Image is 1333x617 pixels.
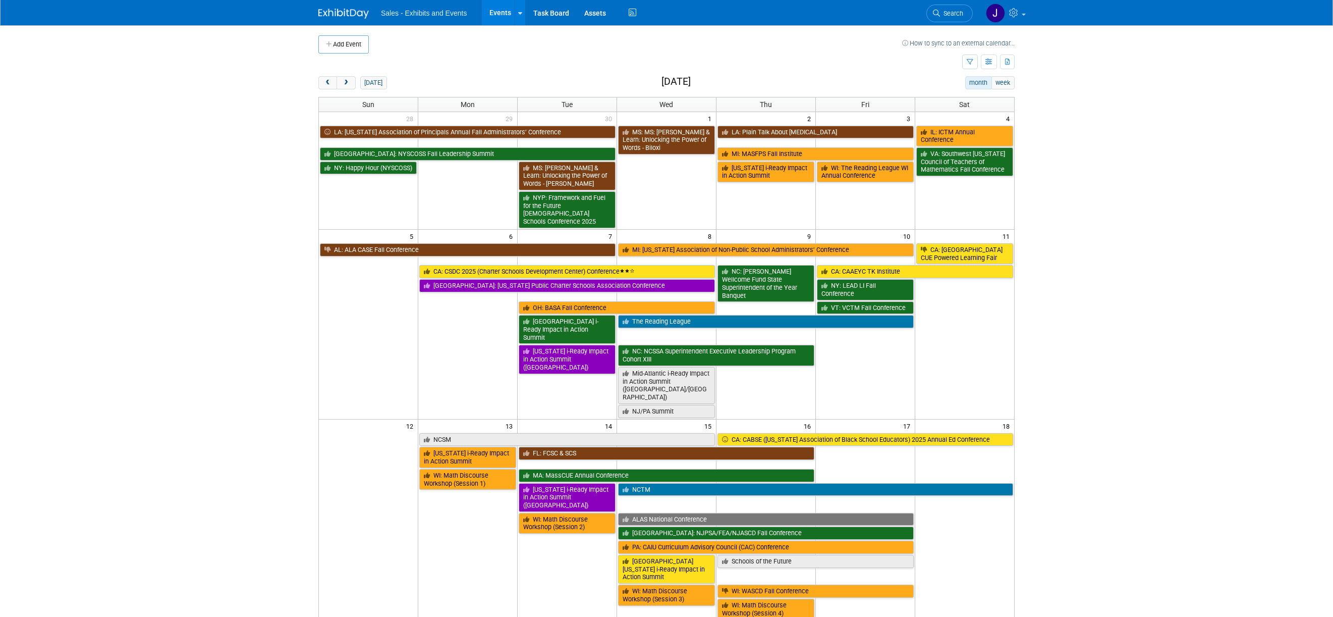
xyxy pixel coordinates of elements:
[419,469,516,490] a: WI: Math Discourse Workshop (Session 1)
[618,483,1013,496] a: NCTM
[817,265,1013,278] a: CA: CAAEYC TK Institute
[519,483,616,512] a: [US_STATE] i-Ready Impact in Action Summit ([GEOGRAPHIC_DATA])
[419,265,715,278] a: CA: CSDC 2025 (Charter Schools Development Center) Conference
[916,126,1013,146] a: IL: ICTM Annual Conference
[717,555,914,568] a: Schools of the Future
[916,147,1013,176] a: VA: Southwest [US_STATE] Council of Teachers of Mathematics Fall Conference
[717,585,914,598] a: WI: WASCD Fall Conference
[717,126,914,139] a: LA: Plain Talk About [MEDICAL_DATA]
[405,112,418,125] span: 28
[906,112,915,125] span: 3
[991,76,1015,89] button: week
[717,265,814,302] a: NC: [PERSON_NAME] Wellcome Fund State Superintendent of the Year Banquet
[1002,230,1014,242] span: 11
[817,279,914,300] a: NY: LEAD LI Fall Conference
[360,76,387,89] button: [DATE]
[659,100,673,109] span: Wed
[505,420,517,432] span: 13
[707,112,716,125] span: 1
[409,230,418,242] span: 5
[604,112,617,125] span: 30
[959,100,970,109] span: Sat
[419,433,715,446] a: NCSM
[562,100,573,109] span: Tue
[419,279,715,292] a: [GEOGRAPHIC_DATA]: [US_STATE] Public Charter Schools Association Conference
[519,301,715,315] a: OH: BASA Fall Conference
[381,9,467,17] span: Sales - Exhibits and Events
[618,243,914,256] a: MI: [US_STATE] Association of Non-Public School Administrators’ Conference
[1005,112,1014,125] span: 4
[519,191,616,228] a: NYP: Framework and Fuel for the Future [DEMOGRAPHIC_DATA] Schools Conference 2025
[618,555,715,584] a: [GEOGRAPHIC_DATA][US_STATE] i-Ready Impact in Action Summit
[717,162,814,182] a: [US_STATE] i-Ready Impact in Action Summit
[618,405,715,418] a: NJ/PA Summit
[1002,420,1014,432] span: 18
[703,420,716,432] span: 15
[405,420,418,432] span: 12
[519,513,616,534] a: WI: Math Discourse Workshop (Session 2)
[965,76,992,89] button: month
[519,447,814,460] a: FL: FCSC & SCS
[940,10,963,17] span: Search
[806,112,815,125] span: 2
[519,162,616,190] a: MS: [PERSON_NAME] & Learn: Unlocking the Power of Words - [PERSON_NAME]
[902,39,1015,47] a: How to sync to an external calendar...
[320,126,616,139] a: LA: [US_STATE] Association of Principals Annual Fall Administrators’ Conference
[519,345,616,374] a: [US_STATE] i-Ready Impact in Action Summit ([GEOGRAPHIC_DATA])
[519,315,616,344] a: [GEOGRAPHIC_DATA] i-Ready Impact in Action Summit
[861,100,869,109] span: Fri
[618,367,715,404] a: Mid-Atlantic i-Ready Impact in Action Summit ([GEOGRAPHIC_DATA]/[GEOGRAPHIC_DATA])
[817,162,914,182] a: WI: The Reading League WI Annual Conference
[926,5,973,22] a: Search
[760,100,772,109] span: Thu
[337,76,355,89] button: next
[618,315,914,328] a: The Reading League
[519,469,814,482] a: MA: MassCUE Annual Conference
[916,243,1013,264] a: CA: [GEOGRAPHIC_DATA] CUE Powered Learning Fair
[607,230,617,242] span: 7
[902,230,915,242] span: 10
[320,162,417,175] a: NY: Happy Hour (NYSCOSS)
[902,420,915,432] span: 17
[419,447,516,468] a: [US_STATE] i-Ready Impact in Action Summit
[986,4,1005,23] img: Joe Quinn
[505,112,517,125] span: 29
[717,147,914,161] a: MI: MASFPS Fall Institute
[817,301,914,315] a: VT: VCTM Fall Conference
[461,100,475,109] span: Mon
[320,243,616,256] a: AL: ALA CASE Fall Conference
[806,230,815,242] span: 9
[604,420,617,432] span: 14
[618,513,914,526] a: ALAS National Conference
[318,35,369,54] button: Add Event
[661,76,691,87] h2: [DATE]
[362,100,374,109] span: Sun
[618,527,914,540] a: [GEOGRAPHIC_DATA]: NJPSA/FEA/NJASCD Fall Conference
[717,433,1013,446] a: CA: CABSE ([US_STATE] Association of Black School Educators) 2025 Annual Ed Conference
[618,541,914,554] a: PA: CAIU Curriculum Advisory Council (CAC) Conference
[318,76,337,89] button: prev
[618,345,814,366] a: NC: NCSSA Superintendent Executive Leadership Program Cohort XIII
[318,9,369,19] img: ExhibitDay
[707,230,716,242] span: 8
[803,420,815,432] span: 16
[508,230,517,242] span: 6
[320,147,616,161] a: [GEOGRAPHIC_DATA]: NYSCOSS Fall Leadership Summit
[618,126,715,155] a: MS: MS: [PERSON_NAME] & Learn: Unlocking the Power of Words - Biloxi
